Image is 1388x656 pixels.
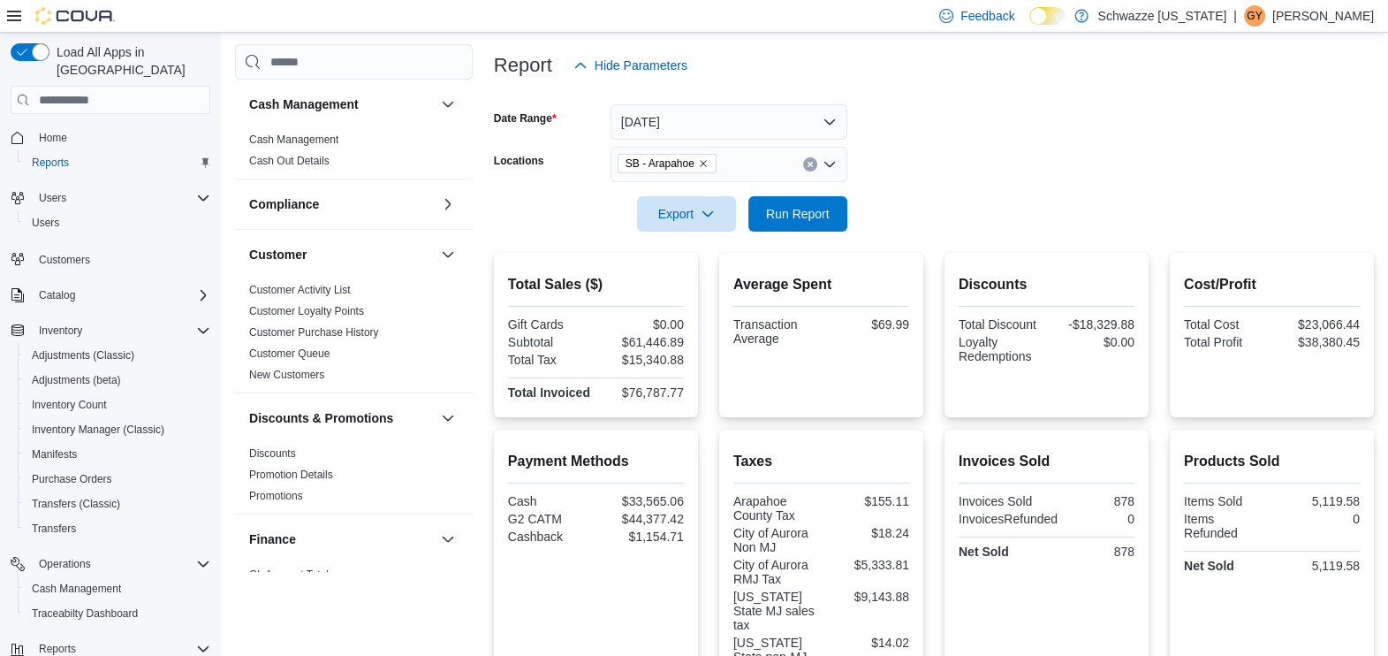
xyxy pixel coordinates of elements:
a: Customer Loyalty Points [249,305,364,317]
span: Purchase Orders [25,469,210,490]
button: Cash Management [437,94,459,115]
span: Home [32,126,210,149]
a: New Customers [249,369,324,381]
div: Items Sold [1184,494,1269,508]
span: Inventory Manager (Classic) [32,423,164,437]
span: Users [32,187,210,209]
p: | [1233,5,1237,27]
span: Customers [39,253,90,267]
span: Traceabilty Dashboard [25,603,210,624]
strong: Total Invoiced [508,385,590,400]
p: [PERSON_NAME] [1272,5,1374,27]
span: Transfers [32,522,76,536]
div: $18.24 [824,526,909,540]
span: Reports [32,156,69,170]
div: $69.99 [824,317,909,332]
h2: Average Spent [733,274,909,295]
span: GY [1247,5,1262,27]
span: Catalog [39,288,75,302]
a: Traceabilty Dashboard [25,603,145,624]
div: $61,446.89 [599,335,684,349]
span: Inventory [32,320,210,341]
span: Adjustments (beta) [25,370,210,391]
div: $0.00 [1050,335,1134,349]
span: Customer Activity List [249,283,351,297]
label: Locations [494,154,544,168]
a: Customer Queue [249,347,330,360]
span: Promotions [249,489,303,503]
div: 878 [1050,545,1134,559]
h2: Products Sold [1184,451,1360,472]
p: Schwazze [US_STATE] [1097,5,1226,27]
div: Cash [508,494,593,508]
button: Run Report [748,196,847,232]
div: $23,066.44 [1275,317,1360,332]
strong: Net Sold [959,545,1009,559]
div: G2 CATM [508,512,593,526]
h2: Taxes [733,451,909,472]
span: Load All Apps in [GEOGRAPHIC_DATA] [49,43,210,79]
a: Users [25,212,66,233]
button: Clear input [803,157,817,172]
button: Customer [437,244,459,265]
h2: Discounts [959,274,1134,295]
span: Run Report [766,205,830,223]
h2: Invoices Sold [959,451,1134,472]
div: $5,333.81 [824,558,909,572]
label: Date Range [494,111,557,126]
h3: Cash Management [249,95,359,113]
span: Customer Queue [249,347,330,361]
div: Customer [235,279,473,393]
span: Users [32,216,59,230]
span: Customers [32,248,210,270]
div: $15,340.88 [599,353,684,367]
div: $76,787.77 [599,385,684,400]
span: Discounts [249,446,296,461]
span: Reports [39,642,76,656]
div: InvoicesRefunded [959,512,1058,526]
div: Discounts & Promotions [235,443,473,514]
button: Hide Parameters [566,48,694,83]
div: 0 [1065,512,1134,526]
a: Customers [32,249,97,271]
span: Export [648,196,725,232]
div: City of Aurora RMJ Tax [733,558,818,586]
button: Customers [4,246,217,271]
button: Compliance [437,194,459,215]
div: Total Tax [508,353,593,367]
div: $1,154.71 [599,530,684,544]
h3: Compliance [249,195,319,213]
button: Transfers (Classic) [18,492,217,516]
span: Inventory Manager (Classic) [25,419,210,440]
a: Promotion Details [249,469,333,481]
a: GL Account Totals [249,568,334,581]
a: Transfers [25,518,83,539]
a: Promotions [249,490,303,502]
span: Reports [25,152,210,173]
input: Dark Mode [1029,7,1066,26]
span: Inventory Count [32,398,107,412]
button: Users [18,210,217,235]
span: Operations [32,553,210,575]
button: Catalog [32,285,82,306]
h2: Total Sales ($) [508,274,684,295]
span: Users [25,212,210,233]
div: Cashback [508,530,593,544]
button: Users [32,187,73,209]
div: Total Discount [959,317,1043,332]
img: Cova [35,7,115,25]
div: City of Aurora Non MJ [733,526,818,554]
span: Operations [39,557,91,571]
div: $155.11 [824,494,909,508]
button: Finance [437,529,459,550]
button: Finance [249,530,434,548]
div: Gift Cards [508,317,593,332]
button: Purchase Orders [18,467,217,492]
span: Hide Parameters [595,57,687,74]
button: Inventory Count [18,393,217,417]
button: Adjustments (Classic) [18,343,217,368]
button: Operations [32,553,98,575]
button: Cash Management [249,95,434,113]
a: Customer Activity List [249,284,351,296]
a: Manifests [25,444,84,465]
